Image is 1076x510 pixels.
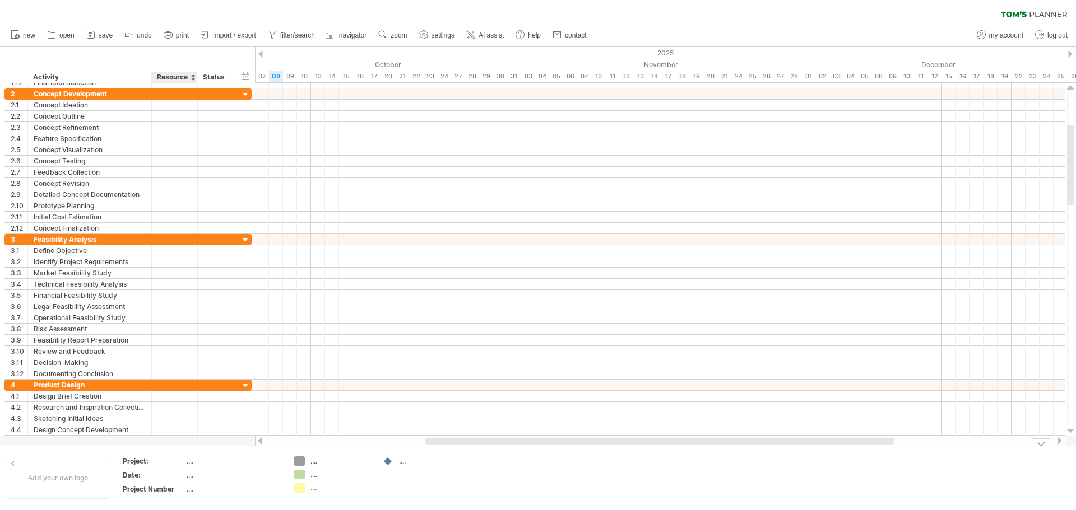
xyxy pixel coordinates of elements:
div: Tuesday, 21 October 2025 [395,71,409,82]
div: Design Brief Creation [34,391,146,401]
div: Activity [33,72,145,83]
div: Market Feasibility Study [34,268,146,278]
div: Monday, 27 October 2025 [451,71,465,82]
div: Friday, 10 October 2025 [297,71,311,82]
div: Concept Visualization [34,144,146,155]
a: import / export [198,28,259,43]
div: 2.7 [11,167,27,177]
div: Wednesday, 8 October 2025 [269,71,283,82]
div: Friday, 7 November 2025 [577,71,591,82]
div: 2.11 [11,212,27,222]
div: .... [310,470,372,479]
div: Wednesday, 12 November 2025 [619,71,633,82]
div: 3.3 [11,268,27,278]
div: Thursday, 20 November 2025 [703,71,717,82]
div: Monday, 15 December 2025 [941,71,956,82]
div: Friday, 31 October 2025 [507,71,521,82]
div: Monday, 13 October 2025 [311,71,325,82]
div: Tuesday, 16 December 2025 [956,71,970,82]
span: contact [565,31,587,39]
div: Feedback Collection [34,167,146,177]
div: Initial Cost Estimation [34,212,146,222]
div: 3.10 [11,346,27,357]
div: Monday, 24 November 2025 [731,71,745,82]
div: 4.2 [11,402,27,413]
div: 3 [11,234,27,245]
div: 4.3 [11,413,27,424]
span: new [23,31,35,39]
div: Tuesday, 7 October 2025 [255,71,269,82]
div: .... [187,456,281,466]
div: Tuesday, 9 December 2025 [885,71,899,82]
div: Thursday, 30 October 2025 [493,71,507,82]
div: Detailed Concept Documentation [34,189,146,200]
div: Sketching Initial Ideas [34,413,146,424]
div: Wednesday, 22 October 2025 [409,71,423,82]
div: 3.6 [11,301,27,312]
span: help [528,31,541,39]
div: Tuesday, 2 December 2025 [815,71,829,82]
div: 2.5 [11,144,27,155]
a: my account [974,28,1027,43]
div: 4.1 [11,391,27,401]
div: 2 [11,88,27,99]
div: .... [399,456,460,466]
span: my account [989,31,1023,39]
a: zoom [375,28,410,43]
div: Thursday, 16 October 2025 [353,71,367,82]
div: Wednesday, 29 October 2025 [479,71,493,82]
div: Thursday, 27 November 2025 [773,71,787,82]
div: Identify Project Requirements [34,256,146,267]
div: .... [310,483,372,493]
div: 3.11 [11,357,27,368]
div: Thursday, 18 December 2025 [984,71,998,82]
div: Decision-Making [34,357,146,368]
span: AI assist [479,31,504,39]
div: Thursday, 9 October 2025 [283,71,297,82]
a: contact [550,28,590,43]
div: Monday, 1 December 2025 [801,71,815,82]
div: Wednesday, 26 November 2025 [759,71,773,82]
div: Thursday, 25 December 2025 [1054,71,1068,82]
div: Tuesday, 4 November 2025 [535,71,549,82]
a: filter/search [265,28,318,43]
div: Date: [123,470,184,480]
div: Thursday, 23 October 2025 [423,71,437,82]
span: settings [432,31,454,39]
div: 3.2 [11,256,27,267]
div: Thursday, 11 December 2025 [913,71,927,82]
span: print [176,31,189,39]
div: Tuesday, 25 November 2025 [745,71,759,82]
div: 4.4 [11,424,27,435]
div: Project Number [123,484,184,494]
div: Friday, 19 December 2025 [998,71,1012,82]
div: 2.10 [11,200,27,211]
div: .... [187,484,281,494]
div: Monday, 20 October 2025 [381,71,395,82]
div: Friday, 21 November 2025 [717,71,731,82]
div: Monday, 10 November 2025 [591,71,605,82]
div: 2.4 [11,133,27,144]
div: Concept Outline [34,111,146,121]
div: 2.6 [11,156,27,166]
div: 3.7 [11,312,27,323]
div: Concept Refinement [34,122,146,133]
div: .... [187,470,281,480]
div: Prototype Planning [34,200,146,211]
div: Concept Testing [34,156,146,166]
span: navigator [339,31,367,39]
div: Documenting Conclusion [34,368,146,379]
div: Thursday, 13 November 2025 [633,71,647,82]
div: Friday, 5 December 2025 [857,71,871,82]
div: Wednesday, 5 November 2025 [549,71,563,82]
div: Monday, 22 December 2025 [1012,71,1026,82]
div: 4 [11,380,27,390]
div: Wednesday, 3 December 2025 [829,71,843,82]
span: save [99,31,113,39]
div: 3.1 [11,245,27,256]
div: 2.1 [11,100,27,110]
div: Concept Development [34,88,146,99]
div: Thursday, 6 November 2025 [563,71,577,82]
a: settings [416,28,458,43]
a: print [161,28,192,43]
